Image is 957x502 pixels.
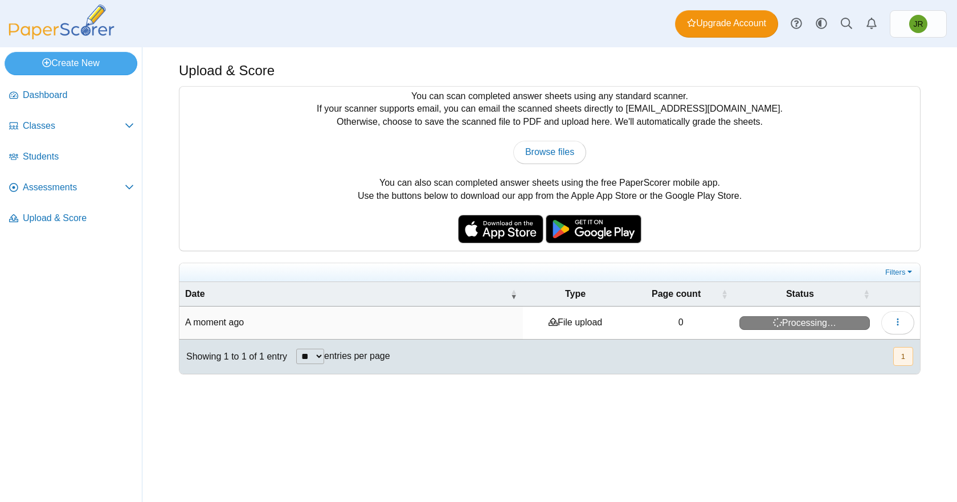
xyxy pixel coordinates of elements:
[5,31,118,41] a: PaperScorer
[5,205,138,232] a: Upload & Score
[5,52,137,75] a: Create New
[687,17,766,30] span: Upgrade Account
[893,347,913,366] button: 1
[863,288,870,300] span: Status : Activate to sort
[739,288,861,300] span: Status
[890,10,947,38] a: Joseph Rineer
[179,340,287,374] div: Showing 1 to 1 of 1 entry
[882,267,917,278] a: Filters
[5,144,138,171] a: Students
[185,288,508,300] span: Date
[23,89,134,101] span: Dashboard
[739,316,870,330] span: Processing…
[458,215,543,243] img: apple-store-badge.svg
[721,288,728,300] span: Page count : Activate to sort
[513,141,586,164] a: Browse files
[892,347,913,366] nav: pagination
[185,317,244,327] time: Sep 22, 2025 at 3:14 PM
[628,307,733,339] td: 0
[179,87,920,251] div: You can scan completed answer sheets using any standard scanner. If your scanner supports email, ...
[523,307,628,339] td: File upload
[23,212,134,225] span: Upload & Score
[525,147,574,157] span: Browse files
[23,120,125,132] span: Classes
[546,215,641,243] img: google-play-badge.png
[179,61,275,80] h1: Upload & Score
[324,351,390,361] label: entries per page
[675,10,778,38] a: Upgrade Account
[510,288,517,300] span: Date : Activate to remove sorting
[909,15,927,33] span: Joseph Rineer
[5,5,118,39] img: PaperScorer
[23,150,134,163] span: Students
[5,174,138,202] a: Assessments
[23,181,125,194] span: Assessments
[913,20,923,28] span: Joseph Rineer
[633,288,718,300] span: Page count
[5,113,138,140] a: Classes
[529,288,623,300] span: Type
[859,11,884,36] a: Alerts
[5,82,138,109] a: Dashboard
